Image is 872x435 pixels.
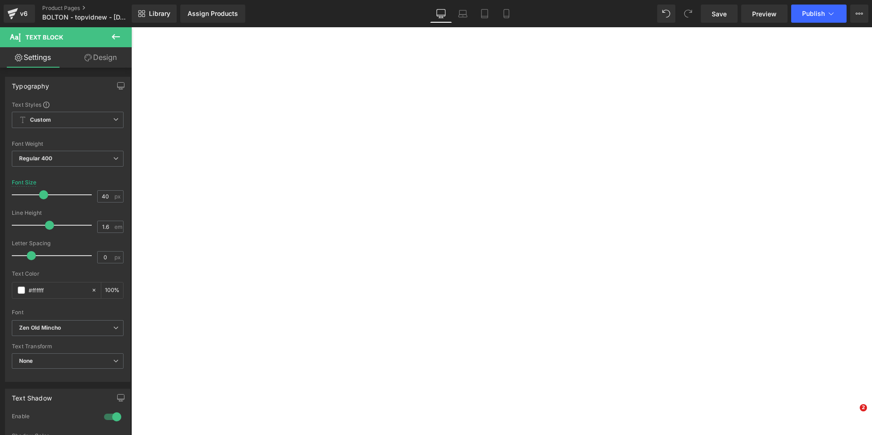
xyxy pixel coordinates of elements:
[712,9,727,19] span: Save
[114,254,122,260] span: px
[132,5,177,23] a: New Library
[19,324,61,332] i: Zen Old Mincho
[30,116,51,124] b: Custom
[841,404,863,426] iframe: Intercom live chat
[4,5,35,23] a: v6
[18,8,30,20] div: v6
[12,389,52,402] div: Text Shadow
[452,5,474,23] a: Laptop
[657,5,675,23] button: Undo
[791,5,847,23] button: Publish
[679,5,697,23] button: Redo
[19,357,33,364] b: None
[12,141,124,147] div: Font Weight
[430,5,452,23] a: Desktop
[12,101,124,108] div: Text Styles
[850,5,868,23] button: More
[474,5,495,23] a: Tablet
[752,9,777,19] span: Preview
[114,193,122,199] span: px
[495,5,517,23] a: Mobile
[12,271,124,277] div: Text Color
[42,14,129,21] span: BOLTON - topvidnew - [DATE]
[101,282,123,298] div: %
[149,10,170,18] span: Library
[12,210,124,216] div: Line Height
[114,224,122,230] span: em
[42,5,147,12] a: Product Pages
[25,34,63,41] span: Text Block
[12,309,124,316] div: Font
[188,10,238,17] div: Assign Products
[19,155,53,162] b: Regular 400
[68,47,134,68] a: Design
[12,240,124,247] div: Letter Spacing
[12,179,37,186] div: Font Size
[802,10,825,17] span: Publish
[12,413,95,422] div: Enable
[29,285,87,295] input: Color
[860,404,867,411] span: 2
[741,5,788,23] a: Preview
[12,343,124,350] div: Text Transform
[12,77,49,90] div: Typography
